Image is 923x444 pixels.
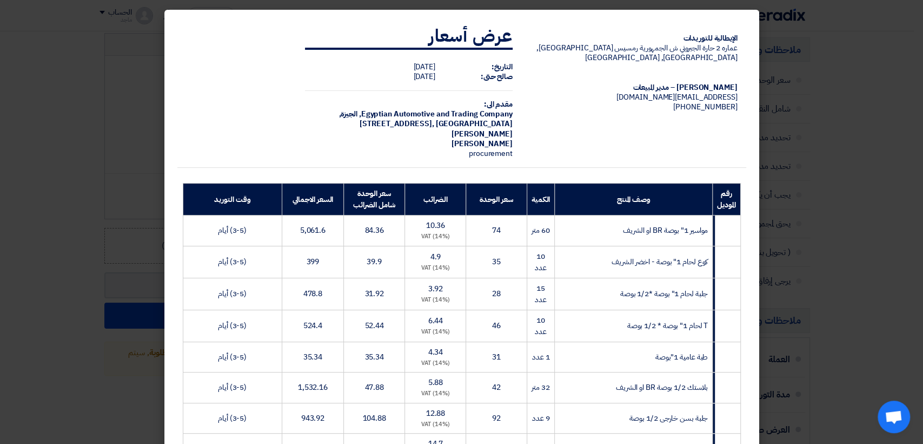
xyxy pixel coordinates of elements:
span: T لحام 1" بوصة * 1/2 بوصة [627,320,708,331]
span: 42 [492,382,501,393]
span: 3.92 [428,283,443,295]
span: الجيزة, [GEOGRAPHIC_DATA] ,[STREET_ADDRESS][PERSON_NAME] [338,108,512,139]
th: وصف المنتج [555,184,713,216]
span: 52.44 [364,320,384,331]
span: (3-5) أيام [218,413,247,424]
span: 4.9 [430,251,441,263]
span: 1,532.16 [298,382,328,393]
strong: عرض أسعار [429,23,513,49]
th: رقم الموديل [713,184,740,216]
span: 46 [492,320,501,331]
th: السعر الاجمالي [282,184,343,216]
span: 399 [306,256,319,267]
span: procurement [469,148,513,159]
div: [PERSON_NAME] – مدير المبيعات [530,83,738,93]
span: 478.8 [303,288,323,299]
span: 10 عدد [535,315,547,337]
span: 28 [492,288,501,299]
span: جلبة بسن خارجى 1/2 بوصة [629,413,708,424]
a: Open chat [878,401,910,433]
span: [DATE] [413,61,435,73]
span: (3-5) أيام [218,351,247,363]
span: 10.36 [426,220,446,231]
span: 74 [492,225,501,236]
span: 4.34 [428,347,443,358]
th: الضرائب [405,184,466,216]
span: (3-5) أيام [218,288,247,299]
span: بلاستك 1/2 بوصة BR او الشريف [616,382,708,393]
span: 31.92 [364,288,384,299]
span: 35.34 [303,351,323,363]
th: وقت التوريد [183,184,282,216]
div: (14%) VAT [409,232,461,241]
span: 39.9 [367,256,382,267]
span: (3-5) أيام [218,256,247,267]
strong: التاريخ: [492,61,513,73]
span: مواسير 1" بوصة BR او الشريف [623,225,708,236]
span: 1 عدد [532,351,550,363]
th: سعر الوحدة شامل الضرائب [344,184,405,216]
strong: مقدم الى: [484,99,513,110]
span: [DATE] [413,71,435,82]
span: 31 [492,351,501,363]
strong: صالح حتى: [481,71,513,82]
span: 32 متر [532,382,550,393]
span: 92 [492,413,501,424]
span: [PHONE_NUMBER] [673,101,738,113]
span: Egyptian Automotive and Trading Company, [359,108,513,120]
span: [PERSON_NAME] [451,138,513,149]
span: كوع لحام 1" بوصة - اخضر الشريف [612,256,708,267]
span: 35 [492,256,501,267]
div: (14%) VAT [409,389,461,399]
span: 60 متر [532,225,550,236]
span: 5.88 [428,377,443,388]
span: (3-5) أيام [218,382,247,393]
span: [EMAIL_ADDRESS][DOMAIN_NAME] [616,92,737,103]
span: (3-5) أيام [218,320,247,331]
span: 12.88 [426,408,446,419]
span: 84.36 [364,225,384,236]
span: 10 عدد [535,251,547,273]
div: (14%) VAT [409,296,461,305]
span: 35.34 [364,351,384,363]
span: 9 عدد [532,413,550,424]
span: (3-5) أيام [218,225,247,236]
span: 943.92 [301,413,324,424]
span: 6.44 [428,315,443,327]
span: 104.88 [362,413,386,424]
span: جلبة لحام 1" بوصة *1/2 بوصة [620,288,708,299]
div: (14%) VAT [409,328,461,337]
span: 524.4 [303,320,323,331]
th: سعر الوحدة [466,184,527,216]
span: طبة عامية 1"بوصة [655,351,708,363]
div: الإيطالية للتوريدات [530,34,738,43]
span: 15 عدد [535,283,547,305]
span: عماره 2 حارة الجبروني ش الجمهورية رمسيس [GEOGRAPHIC_DATA], [GEOGRAPHIC_DATA], [GEOGRAPHIC_DATA] [536,42,737,63]
span: 47.88 [364,382,384,393]
div: (14%) VAT [409,264,461,273]
span: 5,061.6 [300,225,326,236]
th: الكمية [527,184,554,216]
div: (14%) VAT [409,359,461,368]
div: (14%) VAT [409,420,461,429]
